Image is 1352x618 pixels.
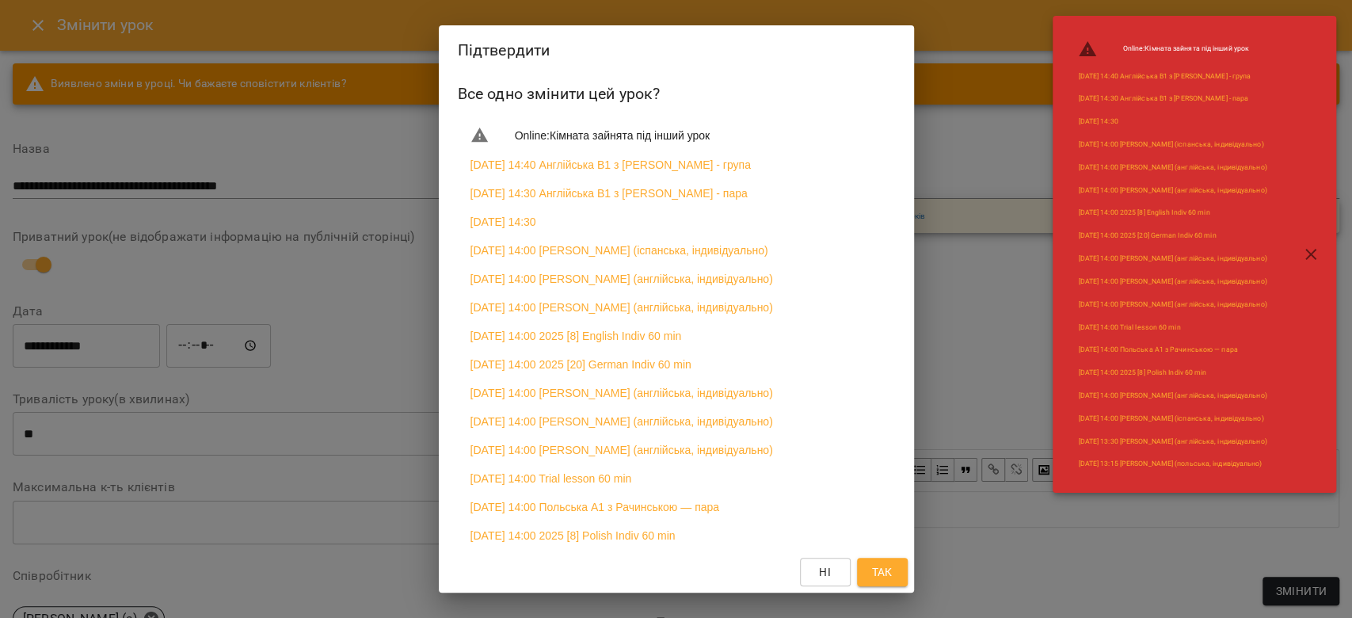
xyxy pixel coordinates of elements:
[458,82,895,106] h6: Все одно змінити цей урок?
[857,558,908,586] button: Так
[1078,139,1263,150] a: [DATE] 14:00 [PERSON_NAME] (іспанська, індивідуально)
[470,185,748,201] a: [DATE] 14:30 Англійська В1 з [PERSON_NAME] - пара
[1078,322,1180,333] a: [DATE] 14:00 Trial lesson 60 min
[470,242,768,258] a: [DATE] 14:00 [PERSON_NAME] (іспанська, індивідуально)
[458,120,895,151] li: Online : Кімната зайнята під інший урок
[871,563,892,582] span: Так
[1078,116,1118,127] a: [DATE] 14:30
[470,528,676,544] a: [DATE] 14:00 2025 [8] Polish Indiv 60 min
[1078,162,1266,173] a: [DATE] 14:00 [PERSON_NAME] (англійська, індивідуально)
[1078,93,1248,104] a: [DATE] 14:30 Англійська В1 з [PERSON_NAME] - пара
[470,157,751,173] a: [DATE] 14:40 Англійська В1 з [PERSON_NAME] - група
[1078,437,1266,447] a: [DATE] 13:30 [PERSON_NAME] (англійська, індивідуально)
[1078,368,1206,378] a: [DATE] 14:00 2025 [8] Polish Indiv 60 min
[1078,414,1263,424] a: [DATE] 14:00 [PERSON_NAME] (іспанська, індивідуально)
[819,563,831,582] span: Ні
[1078,277,1266,287] a: [DATE] 14:00 [PERSON_NAME] (англійська, індивідуально)
[1078,345,1237,355] a: [DATE] 14:00 Польська А1 з Рачинською — пара
[1078,254,1266,264] a: [DATE] 14:00 [PERSON_NAME] (англійська, індивідуально)
[1078,459,1262,469] a: [DATE] 13:15 [PERSON_NAME] (польська, індивідуально)
[470,299,773,315] a: [DATE] 14:00 [PERSON_NAME] (англійська, індивідуально)
[458,38,895,63] h2: Підтвердити
[1078,71,1251,82] a: [DATE] 14:40 Англійська В1 з [PERSON_NAME] - група
[470,385,773,401] a: [DATE] 14:00 [PERSON_NAME] (англійська, індивідуально)
[470,271,773,287] a: [DATE] 14:00 [PERSON_NAME] (англійська, індивідуально)
[1078,208,1209,218] a: [DATE] 14:00 2025 [8] English Indiv 60 min
[470,214,536,230] a: [DATE] 14:30
[470,442,773,458] a: [DATE] 14:00 [PERSON_NAME] (англійська, індивідуально)
[1078,231,1216,241] a: [DATE] 14:00 2025 [20] German Indiv 60 min
[470,328,682,344] a: [DATE] 14:00 2025 [8] English Indiv 60 min
[800,558,851,586] button: Ні
[1078,185,1266,196] a: [DATE] 14:00 [PERSON_NAME] (англійська, індивідуально)
[470,357,691,372] a: [DATE] 14:00 2025 [20] German Indiv 60 min
[1065,33,1279,65] li: Online : Кімната зайнята під інший урок
[1078,299,1266,310] a: [DATE] 14:00 [PERSON_NAME] (англійська, індивідуально)
[470,414,773,429] a: [DATE] 14:00 [PERSON_NAME] (англійська, індивідуально)
[1078,391,1266,401] a: [DATE] 14:00 [PERSON_NAME] (англійська, індивідуально)
[470,499,719,515] a: [DATE] 14:00 Польська А1 з Рачинською — пара
[470,471,632,486] a: [DATE] 14:00 Trial lesson 60 min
